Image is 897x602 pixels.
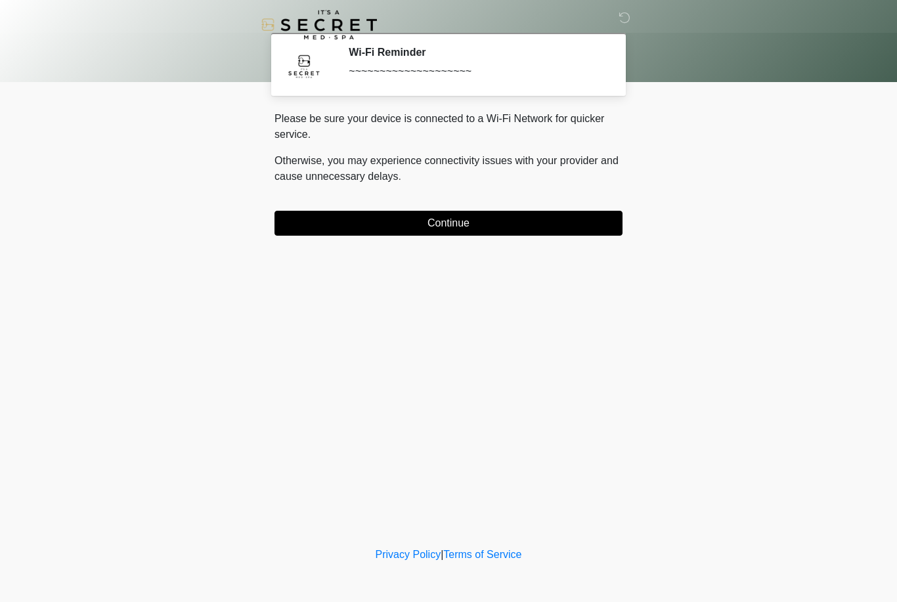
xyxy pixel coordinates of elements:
p: Please be sure your device is connected to a Wi-Fi Network for quicker service. [274,111,623,142]
a: | [441,549,443,560]
div: ~~~~~~~~~~~~~~~~~~~~ [349,64,603,79]
img: It's A Secret Med Spa Logo [261,10,377,39]
p: Otherwise, you may experience connectivity issues with your provider and cause unnecessary delays [274,153,623,184]
a: Terms of Service [443,549,521,560]
a: Privacy Policy [376,549,441,560]
span: . [399,171,401,182]
img: Agent Avatar [284,46,324,85]
button: Continue [274,211,623,236]
h2: Wi-Fi Reminder [349,46,603,58]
